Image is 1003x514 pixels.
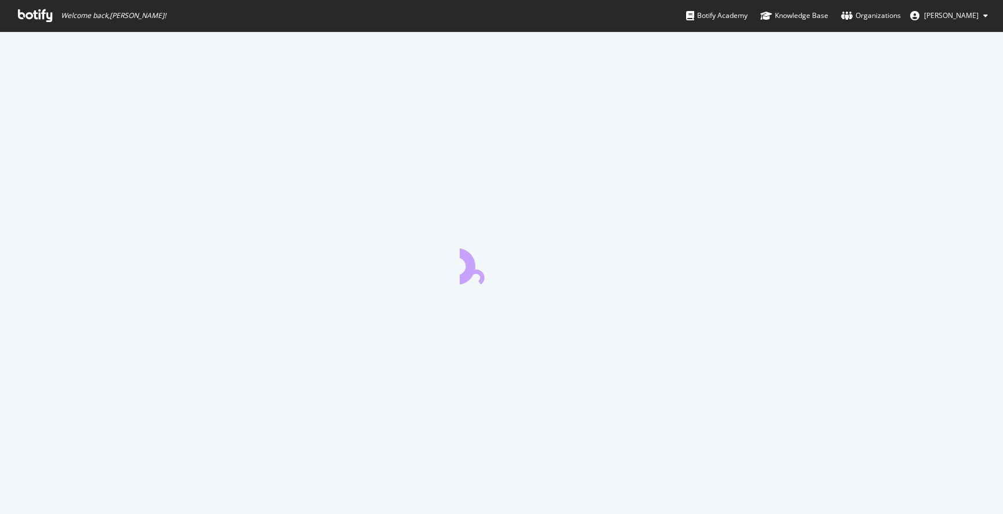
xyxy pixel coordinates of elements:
span: Chris Pitcher [924,10,979,20]
div: Knowledge Base [760,10,828,21]
span: Welcome back, [PERSON_NAME] ! [61,11,166,20]
button: [PERSON_NAME] [901,6,997,25]
div: animation [460,242,543,284]
div: Organizations [841,10,901,21]
div: Botify Academy [686,10,748,21]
